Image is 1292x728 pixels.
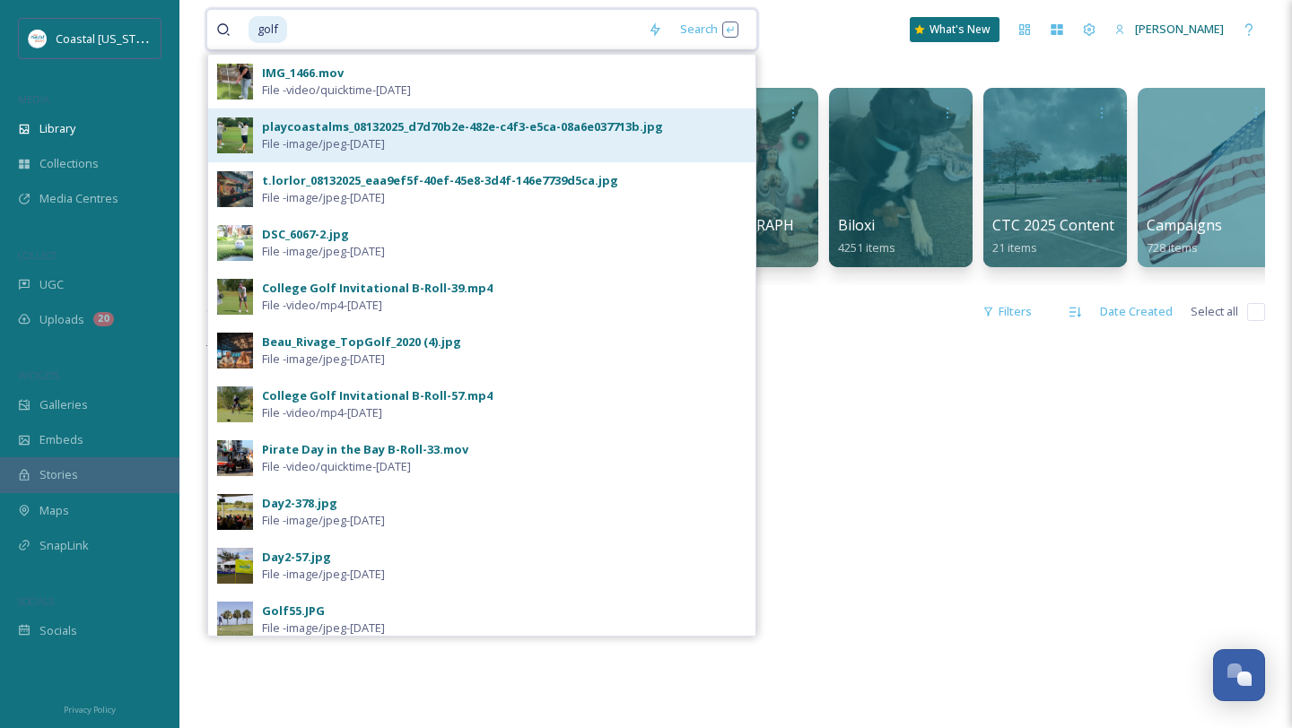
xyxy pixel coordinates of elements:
[262,458,411,475] span: File - video/quicktime - [DATE]
[39,120,75,137] span: Library
[262,280,493,297] div: College Golf Invitational B-Roll-39.mp4
[18,248,57,262] span: COLLECT
[262,118,663,135] div: playcoastalms_08132025_d7d70b2e-482e-c4f3-e5ca-08a6e037713b.jpg
[217,279,253,315] img: ec029e53-7c73-4f48-8675-fa5c0d6d4fdd.jpg
[39,276,64,293] span: UGC
[262,441,468,458] div: Pirate Day in the Bay B-Roll-33.mov
[262,82,411,99] span: File - video/quicktime - [DATE]
[1135,21,1224,37] span: [PERSON_NAME]
[217,386,253,422] img: 9423b9af-1fbb-484c-9e35-c27c88076d98.jpg
[217,602,253,637] img: 31aac603-04cb-496a-a41b-7d20a8ba641b.jpg
[249,16,287,42] span: golf
[992,239,1037,256] span: 21 items
[206,341,326,357] span: There is nothing here.
[1105,12,1233,47] a: [PERSON_NAME]
[64,698,116,719] a: Privacy Policy
[262,243,385,260] span: File - image/jpeg - [DATE]
[1091,294,1182,329] div: Date Created
[93,312,114,326] div: 20
[992,217,1114,256] a: CTC 2025 Content21 items
[56,30,159,47] span: Coastal [US_STATE]
[262,334,461,351] div: Beau_Rivage_TopGolf_2020 (4).jpg
[217,117,253,153] img: a40a4f0f-7ce2-4a6e-8c98-6075444c8b4a.jpg
[684,217,857,256] a: Bay [GEOGRAPHIC_DATA]692 items
[1147,239,1198,256] span: 728 items
[262,602,325,620] div: Golf55.JPG
[217,333,253,368] img: 57896d4a-6585-4700-ad80-bdb55aa3c42b.jpg
[39,537,89,554] span: SnapLink
[217,171,253,207] img: 45fff1ef-a635-416a-b2b7-eb3ece99696e.jpg
[262,566,385,583] span: File - image/jpeg - [DATE]
[910,17,1000,42] a: What's New
[671,12,747,47] div: Search
[1147,217,1222,256] a: Campaigns728 items
[39,466,78,483] span: Stories
[262,65,344,82] div: IMG_1466.mov
[39,190,118,207] span: Media Centres
[1147,215,1222,235] span: Campaigns
[217,64,253,100] img: cd4459e0-dfcf-40f2-872f-f5e03a6b87d5.jpg
[1213,649,1265,701] button: Open Chat
[973,294,1041,329] div: Filters
[262,512,385,529] span: File - image/jpeg - [DATE]
[838,217,895,256] a: Biloxi4251 items
[838,215,875,235] span: Biloxi
[262,226,349,243] div: DSC_6067-2.jpg
[262,189,385,206] span: File - image/jpeg - [DATE]
[217,225,253,261] img: d6e4f18a-8b35-40f8-84a6-3e526b33564a.jpg
[262,172,618,189] div: t.lorlor_08132025_eaa9ef5f-40ef-45e8-3d4f-146e7739d5ca.jpg
[39,622,77,639] span: Socials
[262,404,382,421] span: File - video/mp4 - [DATE]
[1191,303,1238,320] span: Select all
[262,387,493,404] div: College Golf Invitational B-Roll-57.mp4
[262,135,385,152] span: File - image/jpeg - [DATE]
[39,311,84,328] span: Uploads
[18,594,54,608] span: SOCIALS
[217,548,253,584] img: 0f2af0e2-32b9-4d11-a303-61092af148bb.jpg
[18,92,49,106] span: MEDIA
[29,30,47,48] img: download%20%281%29.jpeg
[39,431,83,448] span: Embeds
[39,155,99,172] span: Collections
[838,239,895,256] span: 4251 items
[684,215,857,235] span: Bay [GEOGRAPHIC_DATA]
[992,215,1114,235] span: CTC 2025 Content
[39,396,88,413] span: Galleries
[217,494,253,530] img: 2780602a-e726-4d46-ba26-58b53e5cc8ae.jpg
[262,495,337,512] div: Day2-378.jpg
[217,440,253,476] img: 5a8dace9-57c0-4b97-b38e-4fdeccfab29b.jpg
[39,502,69,519] span: Maps
[206,303,236,320] span: 0 file s
[64,704,116,715] span: Privacy Policy
[262,297,382,314] span: File - video/mp4 - [DATE]
[262,620,385,637] span: File - image/jpeg - [DATE]
[18,368,59,382] span: WIDGETS
[262,351,385,368] span: File - image/jpeg - [DATE]
[262,549,331,566] div: Day2-57.jpg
